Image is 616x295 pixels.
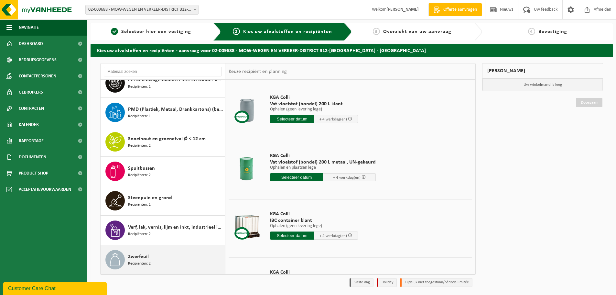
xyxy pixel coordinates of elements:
[19,36,43,52] span: Dashboard
[121,29,191,34] span: Selecteer hier een vestiging
[270,153,376,159] span: KGA Colli
[101,157,225,186] button: Spuitbussen Recipiënten: 2
[19,165,48,181] span: Product Shop
[482,79,603,91] p: Uw winkelmand is leeg
[91,44,613,56] h2: Kies uw afvalstoffen en recipiënten - aanvraag voor 02-009688 - MOW-WEGEN EN VERKEER-DISTRICT 312...
[101,186,225,216] button: Steenpuin en grond Recipiënten: 1
[386,7,419,12] strong: [PERSON_NAME]
[270,115,314,123] input: Selecteer datum
[101,245,225,274] button: Zwerfvuil Recipiënten: 2
[270,224,358,228] p: Ophalen (geen levering lege)
[128,253,149,261] span: Zwerfvuil
[383,29,451,34] span: Overzicht van uw aanvraag
[333,176,361,180] span: + 4 werkdag(en)
[128,106,223,113] span: PMD (Plastiek, Metaal, Drankkartons) (bedrijven)
[128,84,151,90] span: Recipiënten: 1
[19,117,39,133] span: Kalender
[400,278,472,287] li: Tijdelijk niet toegestaan/période limitée
[319,117,347,121] span: + 4 werkdag(en)
[128,202,151,208] span: Recipiënten: 1
[128,113,151,119] span: Recipiënten: 1
[270,107,358,112] p: Ophalen (geen levering lege)
[19,84,43,100] span: Gebruikers
[104,67,222,76] input: Materiaal zoeken
[377,278,397,287] li: Holiday
[482,63,603,79] div: [PERSON_NAME]
[19,149,46,165] span: Documenten
[101,127,225,157] button: Snoeihout en groenafval Ø < 12 cm Recipiënten: 2
[350,278,373,287] li: Vaste dag
[86,5,198,14] span: 02-009688 - MOW-WEGEN EN VERKEER-DISTRICT 312-KORTRIJK - KORTRIJK
[101,68,225,98] button: Personenwagenbanden met en zonder velg Recipiënten: 1
[19,181,71,198] span: Acceptatievoorwaarden
[128,231,151,237] span: Recipiënten: 2
[270,269,358,276] span: KGA Colli
[128,223,223,231] span: Verf, lak, vernis, lijm en inkt, industrieel in kleinverpakking
[19,68,56,84] span: Contactpersonen
[85,5,199,15] span: 02-009688 - MOW-WEGEN EN VERKEER-DISTRICT 312-KORTRIJK - KORTRIJK
[3,281,108,295] iframe: chat widget
[94,28,208,36] a: 1Selecteer hier een vestiging
[128,194,172,202] span: Steenpuin en grond
[128,261,151,267] span: Recipiënten: 2
[428,3,482,16] a: Offerte aanvragen
[243,29,332,34] span: Kies uw afvalstoffen en recipiënten
[270,173,323,181] input: Selecteer datum
[528,28,535,35] span: 4
[101,98,225,127] button: PMD (Plastiek, Metaal, Drankkartons) (bedrijven) Recipiënten: 1
[101,216,225,245] button: Verf, lak, vernis, lijm en inkt, industrieel in kleinverpakking Recipiënten: 2
[111,28,118,35] span: 1
[373,28,380,35] span: 3
[442,6,479,13] span: Offerte aanvragen
[225,63,290,80] div: Keuze recipiënt en planning
[270,232,314,240] input: Selecteer datum
[233,28,240,35] span: 2
[270,101,358,107] span: Vat vloeistof (bondel) 200 L klant
[128,76,223,84] span: Personenwagenbanden met en zonder velg
[270,94,358,101] span: KGA Colli
[270,217,358,224] span: IBC container klant
[128,172,151,178] span: Recipiënten: 2
[319,234,347,238] span: + 4 werkdag(en)
[128,135,206,143] span: Snoeihout en groenafval Ø < 12 cm
[270,159,376,165] span: Vat vloeistof (bondel) 200 L metaal, UN-gekeurd
[538,29,567,34] span: Bevestiging
[19,52,57,68] span: Bedrijfsgegevens
[576,98,602,107] a: Doorgaan
[19,100,44,117] span: Contracten
[128,165,155,172] span: Spuitbussen
[128,143,151,149] span: Recipiënten: 2
[19,19,39,36] span: Navigatie
[19,133,44,149] span: Rapportage
[270,211,358,217] span: KGA Colli
[270,165,376,170] p: Ophalen en plaatsen lege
